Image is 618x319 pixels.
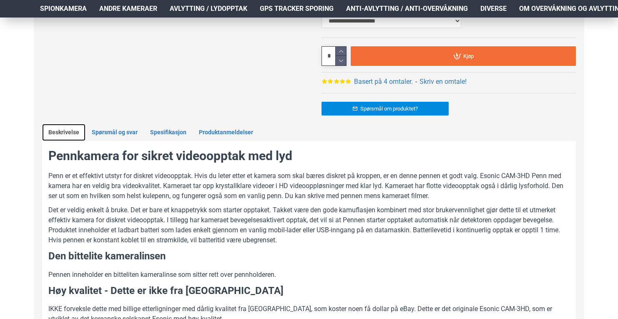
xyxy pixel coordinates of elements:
[480,4,507,14] span: Diverse
[42,124,85,141] a: Beskrivelse
[99,4,157,14] span: Andre kameraer
[85,124,144,141] a: Spørsmål og svar
[48,205,570,245] p: Det er veldig enkelt å bruke. Det er bare et knappetrykk som starter opptaket. Takket være den go...
[48,270,570,280] p: Pennen inneholder en bitteliten kameralinse som sitter rett over pennholderen.
[48,249,570,264] h3: Den bittelite kameralinsen
[193,124,259,141] a: Produktanmeldelser
[322,102,449,116] a: Spørsmål om produktet?
[354,77,413,87] a: Basert på 4 omtaler.
[415,78,417,85] b: -
[463,53,474,59] span: Kjøp
[40,4,87,14] span: Spionkamera
[260,4,334,14] span: GPS Tracker Sporing
[420,77,467,87] a: Skriv en omtale!
[144,124,193,141] a: Spesifikasjon
[48,284,570,298] h3: Høy kvalitet - Dette er ikke fra [GEOGRAPHIC_DATA]
[48,147,570,165] h2: Pennkamera for sikret videoopptak med lyd
[48,171,570,201] p: Penn er et effektivt utstyr for diskret videoopptak. Hvis du leter etter et kamera som skal bæres...
[346,4,468,14] span: Anti-avlytting / Anti-overvåkning
[170,4,247,14] span: Avlytting / Lydopptak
